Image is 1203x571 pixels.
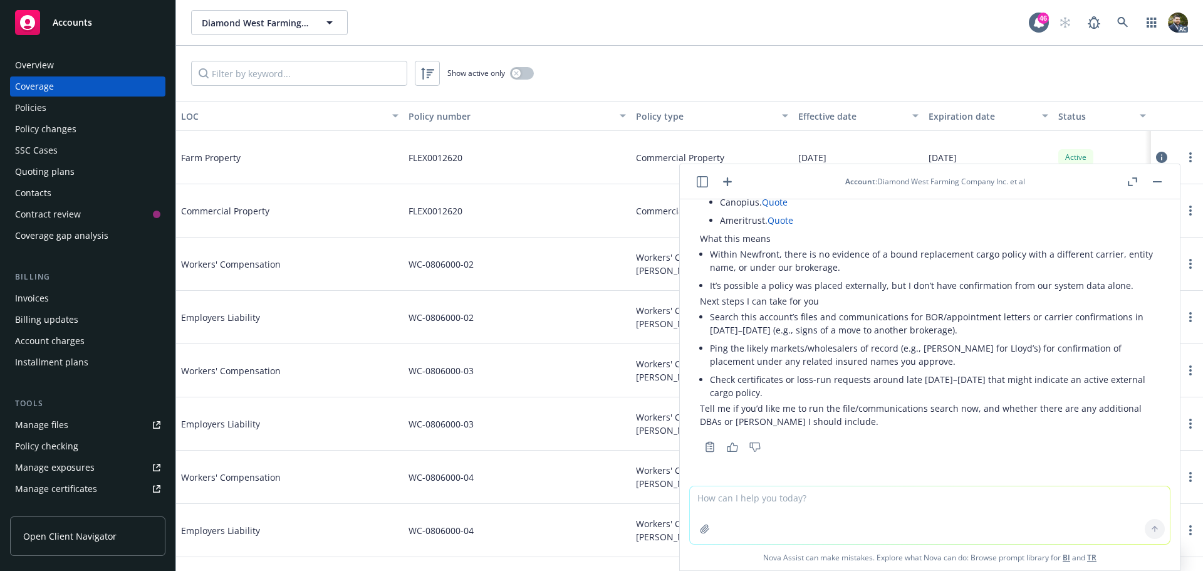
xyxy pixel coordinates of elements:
a: Quote [768,214,793,226]
div: Quoting plans [15,162,75,182]
a: Report a Bug [1081,10,1107,35]
span: Active [1063,152,1088,163]
a: Manage exposures [10,458,165,478]
a: Manage claims [10,500,165,520]
span: Workers' Compensation [181,258,369,271]
a: more [1183,256,1198,271]
div: Policies [15,98,46,118]
a: Quote [762,196,788,208]
p: Next steps I can take for you [700,295,1160,308]
button: Thumbs down [745,438,765,456]
div: Manage claims [15,500,78,520]
a: Coverage [10,76,165,97]
span: FLEX0012620 [409,204,462,217]
a: more [1183,310,1198,325]
div: Policy changes [15,119,76,139]
span: Workers' Compensation - Westside [PERSON_NAME], Inc. [636,357,788,384]
div: Effective date [798,110,904,123]
img: photo [1168,13,1188,33]
a: Quoting plans [10,162,165,182]
button: LOC [176,101,404,131]
li: Check certificates or loss-run requests around late [DATE]–[DATE] that might indicate an active e... [710,370,1160,402]
span: Workers' Compensation - Westside [PERSON_NAME], Inc. [636,517,788,543]
a: Invoices [10,288,165,308]
div: Policy checking [15,436,78,456]
button: Policy number [404,101,631,131]
a: Billing updates [10,310,165,330]
button: Effective date [793,101,923,131]
svg: Copy to clipboard [704,441,716,453]
div: Coverage [15,76,54,97]
a: Switch app [1139,10,1164,35]
a: SSC Cases [10,140,165,160]
a: Account charges [10,331,165,351]
span: [DATE] [929,151,957,164]
span: [DATE] [798,151,826,164]
a: Contacts [10,183,165,203]
li: Within Newfront, there is no evidence of a bound replacement cargo policy with a different carrie... [710,245,1160,276]
div: Billing [10,271,165,283]
a: Search [1110,10,1135,35]
div: Billing updates [15,310,78,330]
span: Commercial Property [636,204,724,217]
div: Status [1058,110,1132,123]
span: WC-0806000-02 [409,311,474,324]
div: Account charges [15,331,85,351]
a: more [1183,469,1198,485]
li: Search this account’s files and communications for BOR/appointment letters or carrier confirmatio... [710,308,1160,339]
span: Diamond West Farming Company Inc. et al [202,16,310,29]
button: Policy type [631,101,793,131]
li: Ameritrust. [720,211,1160,229]
button: Diamond West Farming Company Inc. et al [191,10,348,35]
button: Status [1053,101,1151,131]
a: more [1183,523,1198,538]
span: Workers' Compensation [181,364,369,377]
span: Workers' Compensation - Westside [PERSON_NAME], Inc. [636,464,788,490]
li: Ping the likely markets/wholesalers of record (e.g., [PERSON_NAME] for Lloyd’s) for confirmation ... [710,339,1160,370]
div: Installment plans [15,352,88,372]
span: Workers' Compensation [181,471,369,484]
div: Manage exposures [15,458,95,478]
p: Tell me if you’d like me to run the file/communications search now, and whether there are any add... [700,402,1160,428]
div: SSC Cases [15,140,58,160]
div: Contract review [15,204,81,224]
span: Employers Liability [181,524,369,537]
div: 46 [1038,13,1049,24]
span: Open Client Navigator [23,530,117,543]
a: Policies [10,98,165,118]
div: Policy number [409,110,612,123]
button: Expiration date [924,101,1053,131]
a: Coverage gap analysis [10,226,165,246]
li: Canopius. [720,193,1160,211]
a: Overview [10,55,165,75]
span: WC-0806000-02 [409,258,474,271]
a: Installment plans [10,352,165,372]
span: WC-0806000-04 [409,524,474,537]
span: Nova Assist can make mistakes. Explore what Nova can do: Browse prompt library for and [685,545,1175,570]
span: Farm Property [181,151,369,164]
div: Invoices [15,288,49,308]
li: It’s possible a policy was placed externally, but I don’t have confirmation from our system data ... [710,276,1160,295]
a: more [1183,150,1198,165]
div: Tools [10,397,165,410]
div: : Diamond West Farming Company Inc. et al [845,176,1025,187]
span: Workers' Compensation - Westside [PERSON_NAME], Inc. [636,251,788,277]
input: Filter by keyword... [191,61,407,86]
a: Manage certificates [10,479,165,499]
span: WC-0806000-03 [409,364,474,377]
a: more [1183,363,1198,378]
p: What this means [700,232,1160,245]
span: Account [845,176,875,187]
div: Coverage gap analysis [15,226,108,246]
span: FLEX0012620 [409,151,462,164]
div: Manage files [15,415,68,435]
a: more [1183,416,1198,431]
div: Manage certificates [15,479,97,499]
span: Employers Liability [181,311,369,324]
span: Accounts [53,18,92,28]
div: Overview [15,55,54,75]
a: Policy checking [10,436,165,456]
span: Workers' Compensation - Westside [PERSON_NAME], Inc. [636,304,788,330]
div: Contacts [15,183,51,203]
